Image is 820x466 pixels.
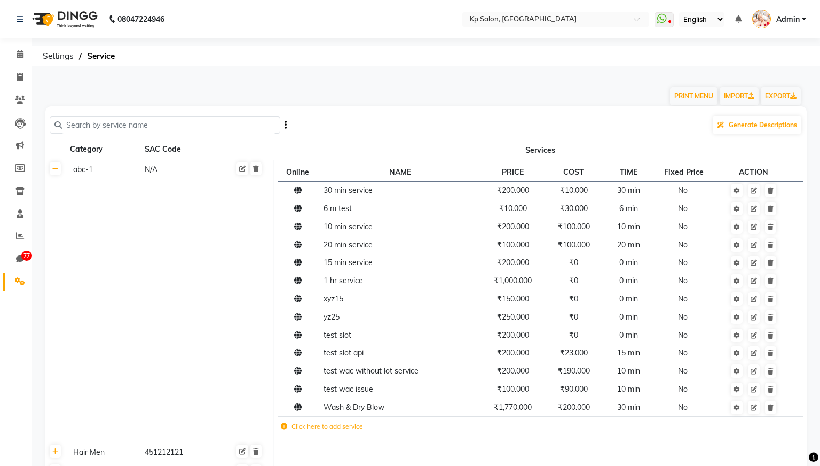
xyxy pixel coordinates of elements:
[546,163,602,181] th: COST
[558,240,590,250] span: ₹100.000
[678,204,688,213] span: No
[69,143,139,156] div: Category
[497,294,529,304] span: ₹150.000
[558,222,590,231] span: ₹100.000
[560,185,588,195] span: ₹10.000
[324,222,373,231] span: 10 min service
[617,240,640,250] span: 20 min
[144,446,214,459] div: 451212121
[619,276,638,285] span: 0 min
[619,312,638,322] span: 0 min
[617,384,640,394] span: 10 min
[324,294,343,304] span: xyz15
[714,163,793,181] th: ACTION
[324,258,373,267] span: 15 min service
[324,185,373,195] span: 30 min service
[324,384,373,394] span: test wac issue
[617,222,640,231] span: 10 min
[497,240,529,250] span: ₹100.000
[729,121,797,129] span: Generate Descriptions
[656,163,714,181] th: Fixed Price
[497,348,529,358] span: ₹200.000
[678,366,688,376] span: No
[678,185,688,195] span: No
[678,222,688,231] span: No
[678,330,688,340] span: No
[617,402,640,412] span: 30 min
[37,46,79,66] span: Settings
[761,87,801,105] a: EXPORT
[324,330,351,340] span: test slot
[569,312,578,322] span: ₹0
[678,240,688,250] span: No
[670,87,717,105] button: PRINT MENU
[324,204,352,213] span: 6 m test
[713,116,801,134] button: Generate Descriptions
[320,163,480,181] th: NAME
[82,46,120,66] span: Service
[602,163,656,181] th: TIME
[21,251,32,261] span: 77
[678,348,688,358] span: No
[117,4,164,34] b: 08047224946
[480,163,546,181] th: PRICE
[497,258,529,267] span: ₹200.000
[324,366,419,376] span: test wac without lot service
[678,258,688,267] span: No
[560,204,588,213] span: ₹30.000
[27,4,100,34] img: logo
[497,185,529,195] span: ₹200.000
[569,276,578,285] span: ₹0
[497,366,529,376] span: ₹200.000
[324,240,373,250] span: 20 min service
[752,10,771,28] img: Admin
[497,222,529,231] span: ₹200.000
[144,163,214,176] div: N/A
[619,258,638,267] span: 0 min
[678,384,688,394] span: No
[3,251,29,268] a: 77
[560,384,588,394] span: ₹90.000
[678,276,688,285] span: No
[494,276,532,285] span: ₹1,000.000
[69,163,139,176] div: abc-1
[69,446,139,459] div: Hair Men
[776,14,800,25] span: Admin
[499,204,527,213] span: ₹10.000
[569,258,578,267] span: ₹0
[324,402,384,412] span: Wash & Dry Blow
[560,348,588,358] span: ₹23.000
[569,330,578,340] span: ₹0
[281,422,363,431] label: Click here to add service
[497,330,529,340] span: ₹200.000
[274,139,807,160] th: Services
[619,294,638,304] span: 0 min
[324,312,340,322] span: yz25
[558,366,590,376] span: ₹190.000
[617,185,640,195] span: 30 min
[324,348,364,358] span: test slot api
[619,204,638,213] span: 6 min
[617,366,640,376] span: 10 min
[619,330,638,340] span: 0 min
[497,384,529,394] span: ₹100.000
[62,117,275,134] input: Search by service name
[558,402,590,412] span: ₹200.000
[720,87,759,105] a: IMPORT
[494,402,532,412] span: ₹1,770.000
[497,312,529,322] span: ₹250.000
[569,294,578,304] span: ₹0
[278,163,320,181] th: Online
[144,143,214,156] div: SAC Code
[678,294,688,304] span: No
[617,348,640,358] span: 15 min
[324,276,363,285] span: 1 hr service
[678,402,688,412] span: No
[678,312,688,322] span: No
